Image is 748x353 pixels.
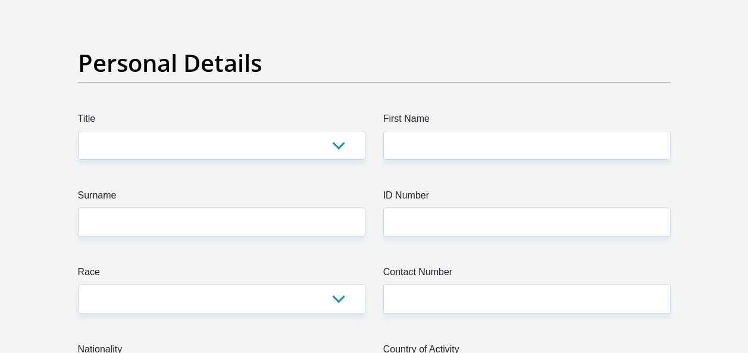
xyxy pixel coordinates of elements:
[78,207,365,237] input: Surname
[383,265,671,284] label: Contact Number
[78,188,365,207] label: Surname
[78,49,671,77] h2: Personal Details
[383,284,671,313] input: Contact Number
[383,207,671,237] input: ID Number
[383,131,671,160] input: First Name
[383,112,671,131] label: First Name
[78,265,365,284] label: Race
[78,112,365,131] label: Title
[383,188,671,207] label: ID Number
